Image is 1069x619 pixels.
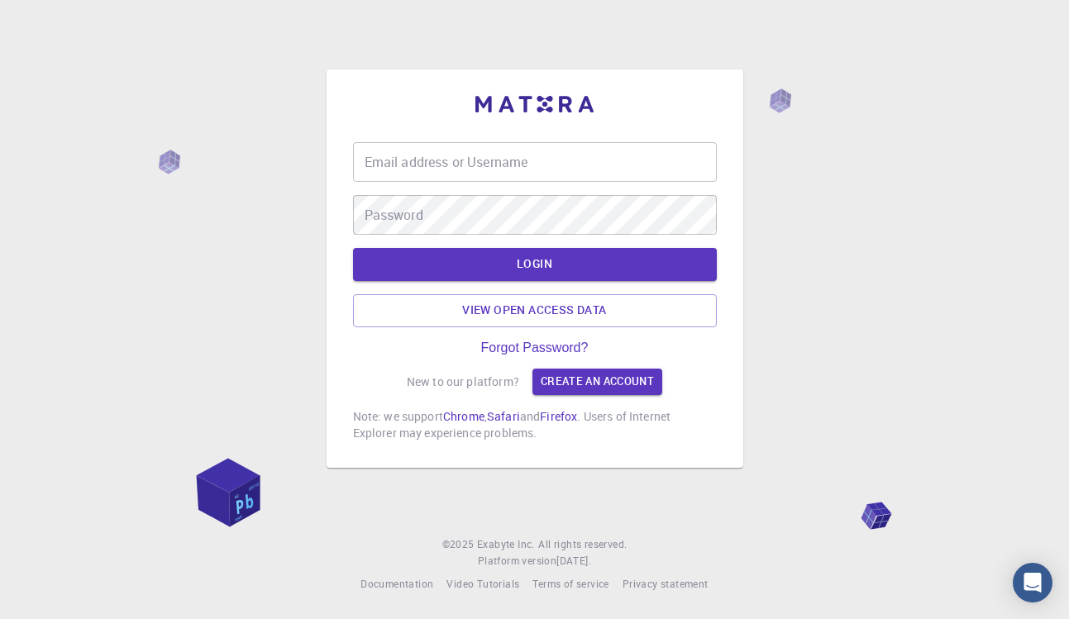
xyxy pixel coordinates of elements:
a: View open access data [353,294,717,327]
a: Video Tutorials [446,576,519,593]
a: [DATE]. [556,553,591,569]
a: Firefox [540,408,577,424]
a: Documentation [360,576,433,593]
a: Create an account [532,369,662,395]
button: LOGIN [353,248,717,281]
a: Exabyte Inc. [477,536,535,553]
span: © 2025 [442,536,477,553]
span: [DATE] . [556,554,591,567]
span: Exabyte Inc. [477,537,535,550]
a: Terms of service [532,576,608,593]
a: Safari [487,408,520,424]
a: Chrome [443,408,484,424]
span: Privacy statement [623,577,709,590]
span: Documentation [360,577,433,590]
span: Terms of service [532,577,608,590]
p: Note: we support , and . Users of Internet Explorer may experience problems. [353,408,717,441]
span: Video Tutorials [446,577,519,590]
div: Open Intercom Messenger [1013,563,1052,602]
a: Forgot Password? [481,340,589,355]
span: Platform version [478,553,556,569]
a: Privacy statement [623,576,709,593]
p: New to our platform? [407,374,519,390]
span: All rights reserved. [538,536,627,553]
